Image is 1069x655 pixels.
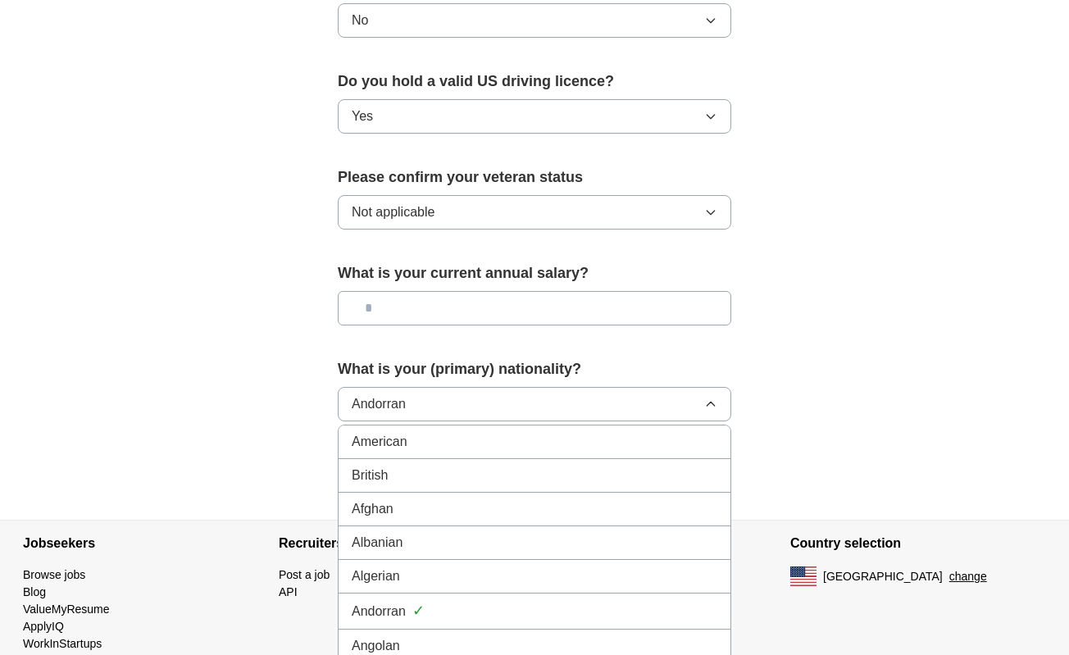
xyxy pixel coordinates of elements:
[338,99,731,134] button: Yes
[23,568,85,581] a: Browse jobs
[790,521,1046,566] h4: Country selection
[338,262,731,284] label: What is your current annual salary?
[790,566,817,586] img: US flag
[338,3,731,38] button: No
[352,11,368,30] span: No
[352,107,373,126] span: Yes
[23,603,110,616] a: ValueMyResume
[279,585,298,598] a: API
[338,387,731,421] button: Andorran
[279,568,330,581] a: Post a job
[338,166,731,189] label: Please confirm your veteran status
[23,637,102,650] a: WorkInStartups
[338,195,731,230] button: Not applicable
[352,499,393,519] span: Afghan
[352,602,406,621] span: Andorran
[352,394,406,414] span: Andorran
[352,432,407,452] span: American
[23,620,64,633] a: ApplyIQ
[352,202,434,222] span: Not applicable
[352,533,403,553] span: Albanian
[412,600,425,622] span: ✓
[338,71,731,93] label: Do you hold a valid US driving licence?
[949,568,987,585] button: change
[23,585,46,598] a: Blog
[352,566,400,586] span: Algerian
[338,358,731,380] label: What is your (primary) nationality?
[352,466,388,485] span: British
[823,568,943,585] span: [GEOGRAPHIC_DATA]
